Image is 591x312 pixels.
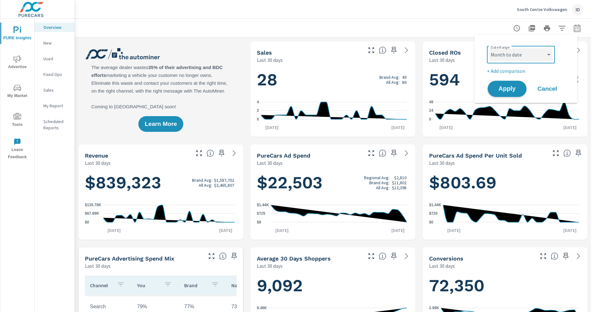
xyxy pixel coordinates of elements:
[364,175,389,180] p: Regional Avg:
[257,49,272,56] h5: Sales
[429,159,455,167] p: Last 30 days
[43,87,69,93] p: Sales
[366,251,376,261] button: Make Fullscreen
[429,56,455,64] p: Last 30 days
[429,172,581,193] h1: $803.69
[103,227,125,234] p: [DATE]
[487,67,567,75] p: + Add comparison
[194,148,204,158] button: Make Fullscreen
[43,56,69,62] p: Used
[257,203,269,207] text: $1.44K
[85,262,111,270] p: Last 30 days
[257,212,265,216] text: $725
[257,220,261,224] text: $9
[85,172,237,193] h1: $839,323
[257,100,259,104] text: 4
[217,148,227,158] span: Save this to your personalized report
[429,100,434,104] text: 48
[376,185,389,190] p: All Avg:
[494,86,520,92] span: Apply
[379,149,386,157] span: Total cost of media for all PureCars channels for the selected dealership group over the selected...
[559,227,581,234] p: [DATE]
[517,7,567,12] p: South Centre Volkswagen
[229,251,239,261] span: Save this to your personalized report
[184,282,206,288] p: Brand
[443,227,465,234] p: [DATE]
[2,26,32,42] span: PURE Insights
[85,220,89,224] text: $0
[561,251,571,261] span: Save this to your personalized report
[528,81,566,97] button: Cancel
[207,149,214,157] span: Total sales revenue over the selected date range. [Source: This data is sourced from the dealer’s...
[429,275,581,296] h1: 72,350
[257,306,267,310] text: 9.46K
[207,251,217,261] button: Make Fullscreen
[2,138,32,161] span: Leave Feedback
[85,255,174,262] h5: PureCars Advertising Spend Mix
[257,152,310,159] h5: PureCars Ad Spend
[85,212,99,216] text: $67.89K
[429,69,581,90] h1: 594
[43,40,69,46] p: New
[573,148,583,158] span: Save this to your personalized report
[35,101,75,110] div: My Report
[538,251,548,261] button: Make Fullscreen
[366,148,376,158] button: Make Fullscreen
[257,262,283,270] p: Last 30 days
[429,255,463,262] h5: Conversions
[35,38,75,48] div: New
[85,203,101,207] text: $135.78K
[85,159,111,167] p: Last 30 days
[401,148,411,158] a: See more details in report
[572,4,583,15] div: ID
[551,252,558,260] span: The number of dealer-specified goals completed by a visitor. [Source: This data is provided by th...
[541,22,553,35] button: Print Report
[559,124,581,131] p: [DATE]
[573,251,583,261] a: See more details in report
[435,124,457,131] p: [DATE]
[573,45,583,55] a: See more details in report
[199,183,212,188] p: All Avg:
[43,103,69,109] p: My Report
[379,46,386,54] span: Number of vehicles sold by the dealership over the selected date range. [Source: This data is sou...
[43,71,69,78] p: Fixed Ops
[429,109,434,113] text: 24
[145,121,177,127] span: Learn More
[85,152,108,159] h5: Revenue
[366,45,376,55] button: Make Fullscreen
[392,180,406,185] p: $11,802
[35,117,75,132] div: Scheduled Reports
[35,23,75,32] div: Overview
[387,124,409,131] p: [DATE]
[271,227,293,234] p: [DATE]
[535,86,560,92] span: Cancel
[392,185,406,190] p: $13,398
[571,22,583,35] button: Select Date Range
[35,70,75,79] div: Fixed Ops
[257,159,283,167] p: Last 30 days
[551,148,561,158] button: Make Fullscreen
[369,180,389,185] p: Brand Avg:
[429,117,431,121] text: 0
[35,54,75,63] div: Used
[556,22,568,35] button: Apply Filters
[2,84,32,100] span: My Market
[379,75,400,80] p: Brand Avg:
[389,45,399,55] span: Save this to your personalized report
[219,252,227,260] span: This table looks at how you compare to the amount of budget you spend per channel as opposed to y...
[138,116,183,132] button: Learn More
[257,69,409,90] h1: 28
[257,117,259,121] text: 0
[257,56,283,64] p: Last 30 days
[214,183,234,188] p: $3,465,807
[488,81,527,97] button: Apply
[261,124,283,131] p: [DATE]
[563,149,571,157] span: Average cost of advertising per each vehicle sold at the dealer over the selected date range. The...
[257,255,331,262] h5: Average 30 Days Shoppers
[215,227,237,234] p: [DATE]
[192,178,212,183] p: Brand Avg:
[386,80,400,85] p: All Avg:
[137,282,159,288] p: You
[401,251,411,261] a: See more details in report
[0,19,34,163] div: nav menu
